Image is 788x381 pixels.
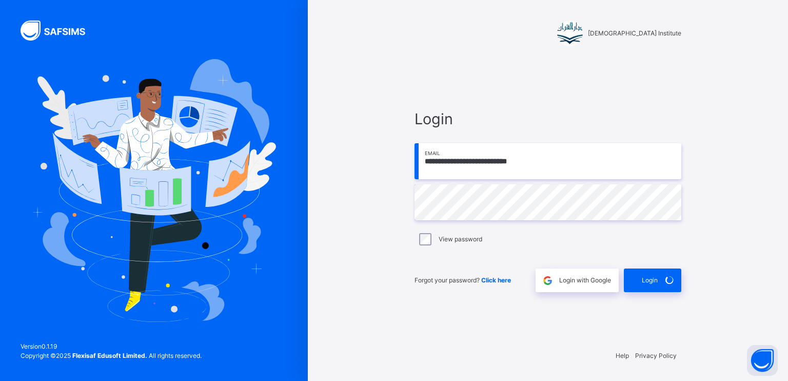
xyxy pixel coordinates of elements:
[642,276,658,285] span: Login
[481,276,511,284] a: Click here
[32,59,276,322] img: Hero Image
[21,21,97,41] img: SAFSIMS Logo
[635,352,677,359] a: Privacy Policy
[542,275,554,287] img: google.396cfc9801f0270233282035f929180a.svg
[616,352,629,359] a: Help
[21,352,202,359] span: Copyright © 2025 All rights reserved.
[21,342,202,351] span: Version 0.1.19
[439,235,482,244] label: View password
[415,108,681,130] span: Login
[747,345,778,376] button: Open asap
[415,276,511,284] span: Forgot your password?
[559,276,611,285] span: Login with Google
[588,29,681,38] span: [DEMOGRAPHIC_DATA] Institute
[72,352,147,359] strong: Flexisaf Edusoft Limited.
